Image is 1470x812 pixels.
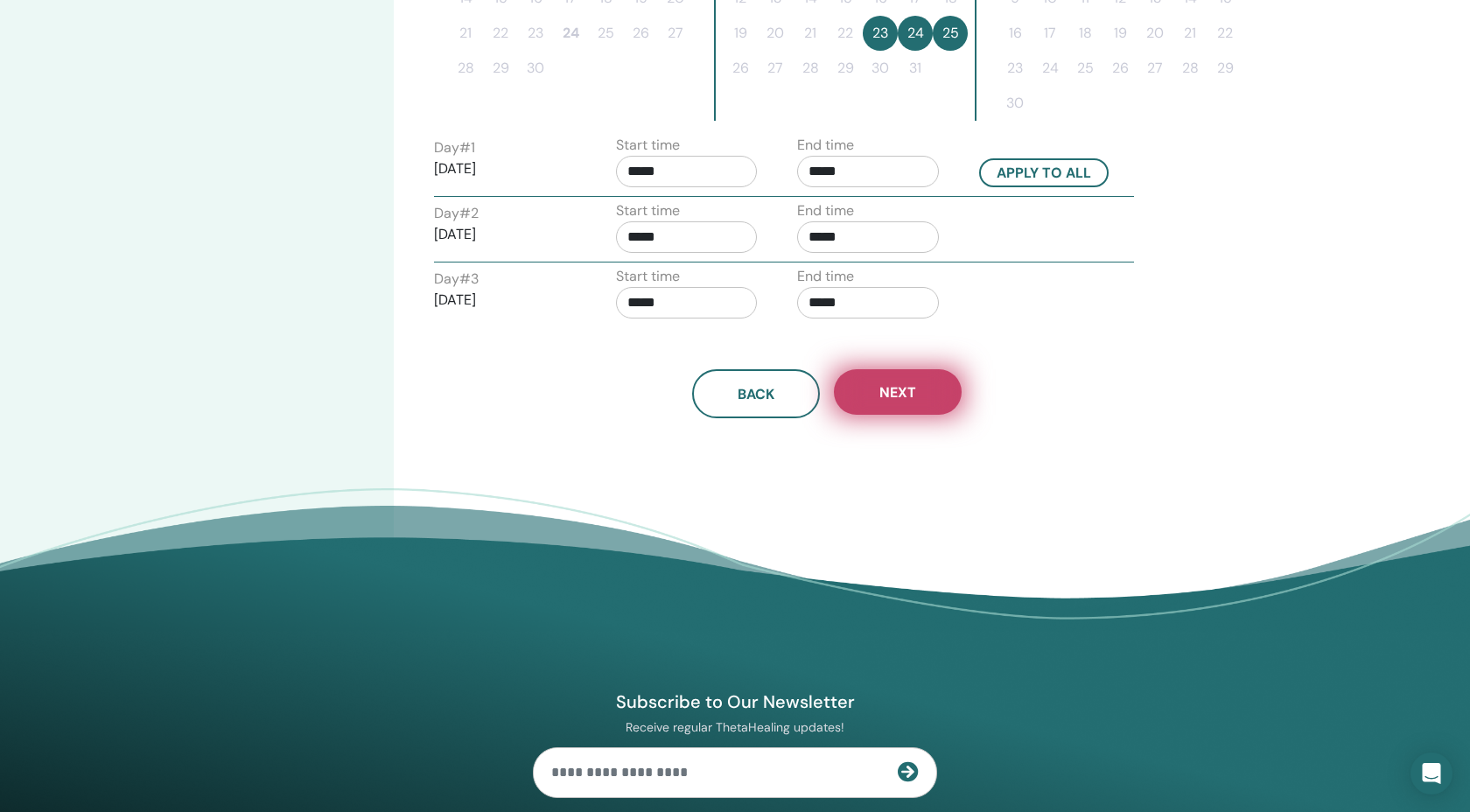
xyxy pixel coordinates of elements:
[863,51,898,86] button: 30
[1032,51,1067,86] button: 24
[1172,51,1207,86] button: 28
[434,290,576,311] p: [DATE]
[793,51,828,86] button: 28
[997,51,1032,86] button: 23
[1137,51,1172,86] button: 27
[1102,16,1137,51] button: 19
[434,158,576,179] p: [DATE]
[616,266,680,287] label: Start time
[448,51,483,86] button: 28
[738,385,774,403] span: Back
[1137,16,1172,51] button: 20
[483,16,518,51] button: 22
[863,16,898,51] button: 23
[1102,51,1137,86] button: 26
[434,269,479,290] label: Day # 3
[553,16,588,51] button: 24
[533,719,937,735] p: Receive regular ThetaHealing updates!
[1032,16,1067,51] button: 17
[797,266,854,287] label: End time
[1067,16,1102,51] button: 18
[758,51,793,86] button: 27
[623,16,658,51] button: 26
[997,16,1032,51] button: 16
[448,16,483,51] button: 21
[1207,51,1242,86] button: 29
[1172,16,1207,51] button: 21
[723,51,758,86] button: 26
[933,16,968,51] button: 25
[692,369,820,418] button: Back
[483,51,518,86] button: 29
[658,16,693,51] button: 27
[434,224,576,245] p: [DATE]
[979,158,1109,187] button: Apply to all
[434,203,479,224] label: Day # 2
[1207,16,1242,51] button: 22
[588,16,623,51] button: 25
[879,383,916,402] span: Next
[616,200,680,221] label: Start time
[898,16,933,51] button: 24
[723,16,758,51] button: 19
[1067,51,1102,86] button: 25
[797,200,854,221] label: End time
[616,135,680,156] label: Start time
[898,51,933,86] button: 31
[518,51,553,86] button: 30
[828,16,863,51] button: 22
[533,690,937,713] h4: Subscribe to Our Newsletter
[828,51,863,86] button: 29
[797,135,854,156] label: End time
[434,137,475,158] label: Day # 1
[793,16,828,51] button: 21
[518,16,553,51] button: 23
[758,16,793,51] button: 20
[997,86,1032,121] button: 30
[834,369,962,415] button: Next
[1410,752,1452,794] div: Open Intercom Messenger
